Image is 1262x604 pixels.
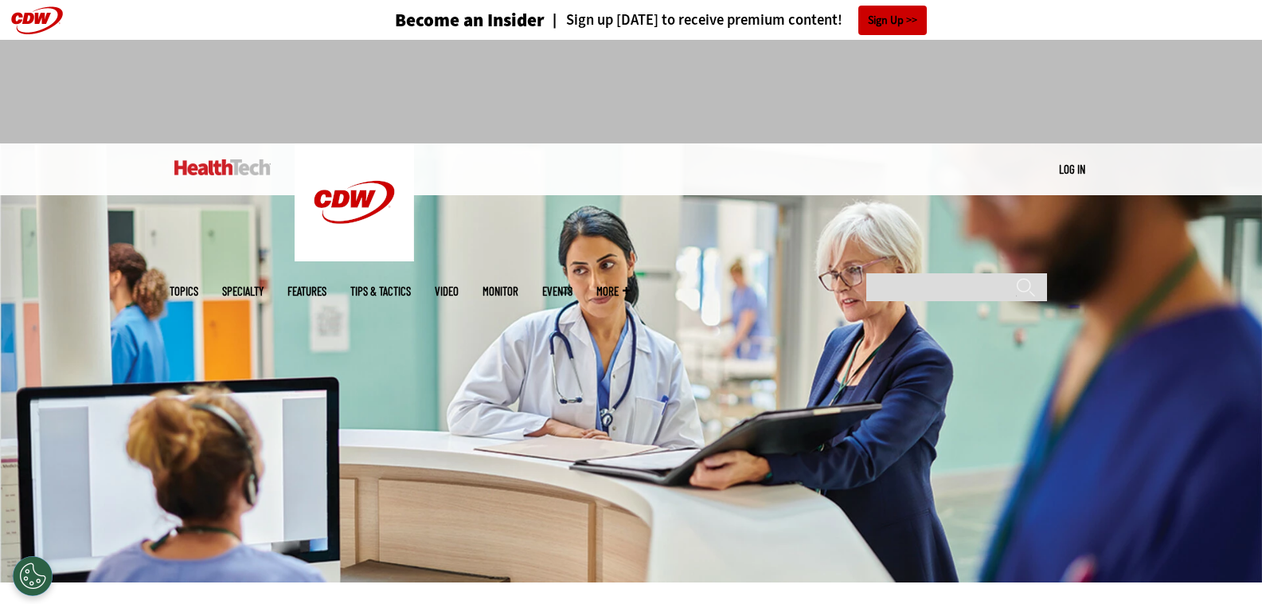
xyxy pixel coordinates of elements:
a: Features [287,285,326,297]
a: CDW [295,249,414,265]
h3: Become an Insider [395,11,545,29]
a: Video [435,285,459,297]
a: Tips & Tactics [350,285,411,297]
span: Specialty [222,285,264,297]
a: Become an Insider [335,11,545,29]
img: Home [295,143,414,261]
img: Home [174,159,271,175]
div: Cookies Settings [13,556,53,596]
button: Open Preferences [13,556,53,596]
div: User menu [1059,161,1085,178]
a: Sign up [DATE] to receive premium content! [545,13,842,28]
a: Events [542,285,572,297]
span: Topics [170,285,198,297]
a: MonITor [483,285,518,297]
span: More [596,285,630,297]
iframe: advertisement [342,56,921,127]
a: Log in [1059,162,1085,176]
a: Sign Up [858,6,927,35]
